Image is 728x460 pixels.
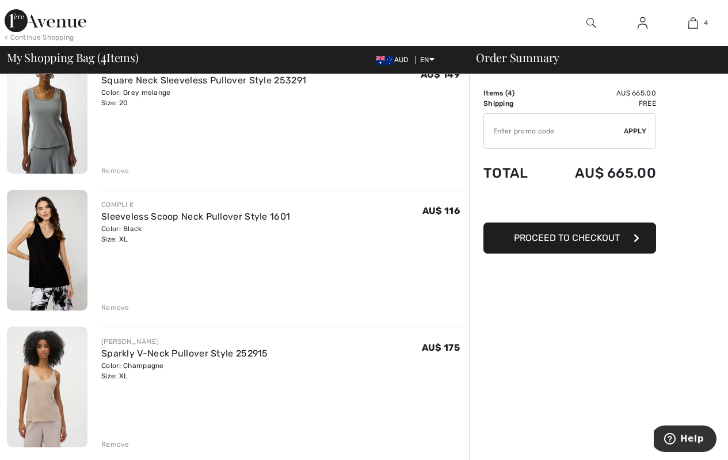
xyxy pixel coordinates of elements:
[688,16,698,30] img: My Bag
[101,361,268,381] div: Color: Champagne Size: XL
[101,224,290,244] div: Color: Black Size: XL
[422,205,460,216] span: AU$ 116
[101,439,129,450] div: Remove
[101,302,129,313] div: Remove
[654,425,716,454] iframe: Opens a widget where you can find more information
[5,32,74,43] div: < Continue Shopping
[483,88,544,98] td: Items ( )
[624,126,647,136] span: Apply
[101,348,268,359] a: Sparkly V-Neck Pullover Style 252915
[462,52,721,63] div: Order Summary
[514,232,620,243] span: Proceed to Checkout
[101,336,268,347] div: [PERSON_NAME]
[420,56,434,64] span: EN
[483,154,544,193] td: Total
[7,327,87,447] img: Sparkly V-Neck Pullover Style 252915
[586,16,596,30] img: search the website
[376,56,413,64] span: AUD
[483,193,656,218] iframe: PayPal
[508,89,512,97] span: 4
[422,342,460,353] span: AU$ 175
[101,87,306,108] div: Color: Grey melange Size: 20
[101,49,106,64] span: 4
[484,114,624,148] input: Promo code
[101,75,306,86] a: Square Neck Sleeveless Pullover Style 253291
[638,16,647,30] img: My Info
[544,98,656,109] td: Free
[668,16,718,30] a: 4
[7,52,139,63] span: My Shopping Bag ( Items)
[483,98,544,109] td: Shipping
[5,9,86,32] img: 1ère Avenue
[7,53,87,174] img: Square Neck Sleeveless Pullover Style 253291
[704,18,708,28] span: 4
[7,190,87,310] img: Sleeveless Scoop Neck Pullover Style 1601
[544,154,656,193] td: AU$ 665.00
[101,211,290,222] a: Sleeveless Scoop Neck Pullover Style 1601
[101,166,129,176] div: Remove
[628,16,657,30] a: Sign In
[421,69,460,80] span: AU$ 149
[101,200,290,210] div: COMPLI K
[544,88,656,98] td: AU$ 665.00
[376,56,394,65] img: Australian Dollar
[483,223,656,254] button: Proceed to Checkout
